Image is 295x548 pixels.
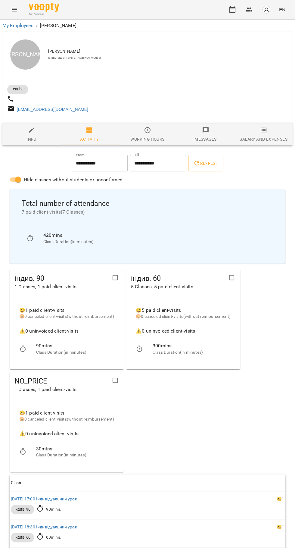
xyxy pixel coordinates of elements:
img: Voopty Logo [29,3,59,12]
button: Refresh [188,155,223,172]
span: 7 paid client-visits ( 7 Classes ) [22,208,273,216]
span: For Business [29,12,59,16]
div: 😀1 [277,524,284,530]
span: EN [279,6,285,13]
p: 420 mins. [43,232,269,239]
p: 90 mins. [36,342,114,349]
div: [PERSON_NAME] [10,39,40,70]
span: 😡 0 canceled client-visits(without reimbursement) [136,314,231,319]
span: Refresh [193,160,219,167]
div: 😀1 [277,496,284,502]
span: Teacher [7,86,28,92]
p: 1 Classes , 1 paid client-visits [14,283,109,290]
img: avatar_s.png [262,5,271,14]
span: NO_PRICE [14,377,109,386]
lable: 60 mins. [46,535,61,540]
span: 😀 5 paid client-visits [136,307,181,313]
p: [PERSON_NAME] [40,22,76,29]
span: Class [11,479,284,487]
nav: breadcrumb [2,22,293,29]
a: My Employees [2,23,33,28]
p: 300 mins. [153,342,231,349]
a: [EMAIL_ADDRESS][DOMAIN_NAME] [17,107,88,112]
span: викладач англійської мови [48,55,288,61]
p: 5 Classes , 5 paid client-visits [131,283,225,290]
span: індив. 90 [11,507,34,512]
p: 30 mins. [36,445,114,452]
a: [DATE] 17:00 Індивідуальний урок [11,496,77,501]
span: Hide classes without students or unconfirmed [24,176,123,183]
span: індив. 60 [131,274,225,283]
p: 1 Classes , 1 paid client-visits [14,386,109,393]
div: Salary and Expenses [240,136,287,143]
div: Class [11,479,21,487]
span: Total number of attendance [22,199,273,208]
span: ⚠️ 0 uninvoiced client-visits [19,328,79,334]
a: [DATE] 18:30 Індивідуальний урок [11,525,77,529]
div: Activity [80,136,99,143]
span: 😡 0 canceled client-visits(without reimbursement) [19,314,114,319]
span: ⚠️ 0 uninvoiced client-visits [136,328,195,334]
div: Working hours [130,136,164,143]
p: Class Duration(in minutes) [36,349,114,355]
button: Menu [7,2,22,17]
button: EN [277,4,288,15]
span: 😀 1 paid client-visits [19,410,64,416]
li: / [36,22,38,29]
lable: 90 mins. [46,507,61,512]
span: ⚠️ 0 uninvoiced client-visits [19,431,79,437]
p: Class Duration(in minutes) [43,239,269,245]
span: індив. 90 [14,274,109,283]
span: індив. 60 [11,535,34,540]
span: 😡 0 canceled client-visits(without reimbursement) [19,417,114,421]
span: 😀 1 paid client-visits [19,307,64,313]
div: Info [26,136,36,143]
div: Messages [194,136,216,143]
p: Class Duration(in minutes) [36,452,114,458]
p: Class Duration(in minutes) [153,349,231,355]
span: [PERSON_NAME] [48,49,288,55]
div: Sort [11,479,21,487]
